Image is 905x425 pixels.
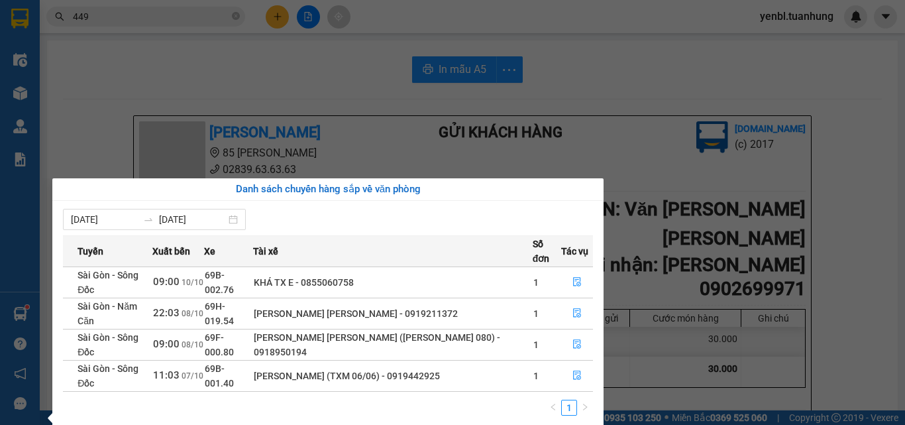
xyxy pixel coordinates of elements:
span: phone [76,48,87,59]
li: 02839.63.63.63 [6,46,252,62]
span: 08/10 [182,340,203,349]
span: Sài Gòn - Năm Căn [78,301,137,326]
span: Tác vụ [561,244,588,259]
li: Next Page [577,400,593,416]
div: Danh sách chuyến hàng sắp về văn phòng [63,182,593,198]
span: Tài xế [253,244,278,259]
button: left [545,400,561,416]
li: 1 [561,400,577,416]
span: file-done [572,308,582,319]
span: 69B-002.76 [205,270,234,295]
button: file-done [562,334,592,355]
span: to [143,214,154,225]
span: Sài Gòn - Sông Đốc [78,270,138,295]
div: [PERSON_NAME] (TXM 06/06) - 0919442925 [254,369,532,383]
span: 69B-001.40 [205,363,234,389]
input: Từ ngày [71,212,138,227]
span: 07/10 [182,371,203,381]
input: Đến ngày [159,212,226,227]
span: environment [76,32,87,42]
span: Tuyến [78,244,103,259]
div: KHÁ TX E - 0855060758 [254,275,532,290]
span: Sài Gòn - Sông Đốc [78,332,138,357]
span: 11:03 [153,369,180,381]
button: file-done [562,303,592,324]
span: Số đơn [533,237,561,266]
span: 08/10 [182,309,203,318]
span: Sài Gòn - Sông Đốc [78,363,138,389]
button: file-done [562,272,592,293]
span: 1 [533,339,539,350]
span: 09:00 [153,276,180,288]
span: right [581,403,589,411]
span: 1 [533,277,539,288]
span: Xuất bến [152,244,190,259]
span: 1 [533,371,539,381]
span: file-done [572,277,582,288]
span: swap-right [143,214,154,225]
b: [PERSON_NAME] [76,9,187,25]
span: left [549,403,557,411]
li: Previous Page [545,400,561,416]
span: 1 [533,308,539,319]
li: 85 [PERSON_NAME] [6,29,252,46]
div: [PERSON_NAME] [PERSON_NAME] ([PERSON_NAME] 080) - 0918950194 [254,330,532,359]
span: file-done [572,339,582,350]
a: 1 [562,400,576,415]
div: [PERSON_NAME] [PERSON_NAME] - 0919211372 [254,306,532,321]
span: file-done [572,371,582,381]
img: logo.jpg [6,6,72,72]
button: right [577,400,593,416]
span: Xe [204,244,215,259]
span: 10/10 [182,278,203,287]
span: 69H-019.54 [205,301,234,326]
b: GỬI : Bến xe Bạc Liêu [6,83,182,105]
button: file-done [562,365,592,387]
span: 22:03 [153,307,180,319]
span: 69F-000.80 [205,332,234,357]
span: 09:00 [153,338,180,350]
